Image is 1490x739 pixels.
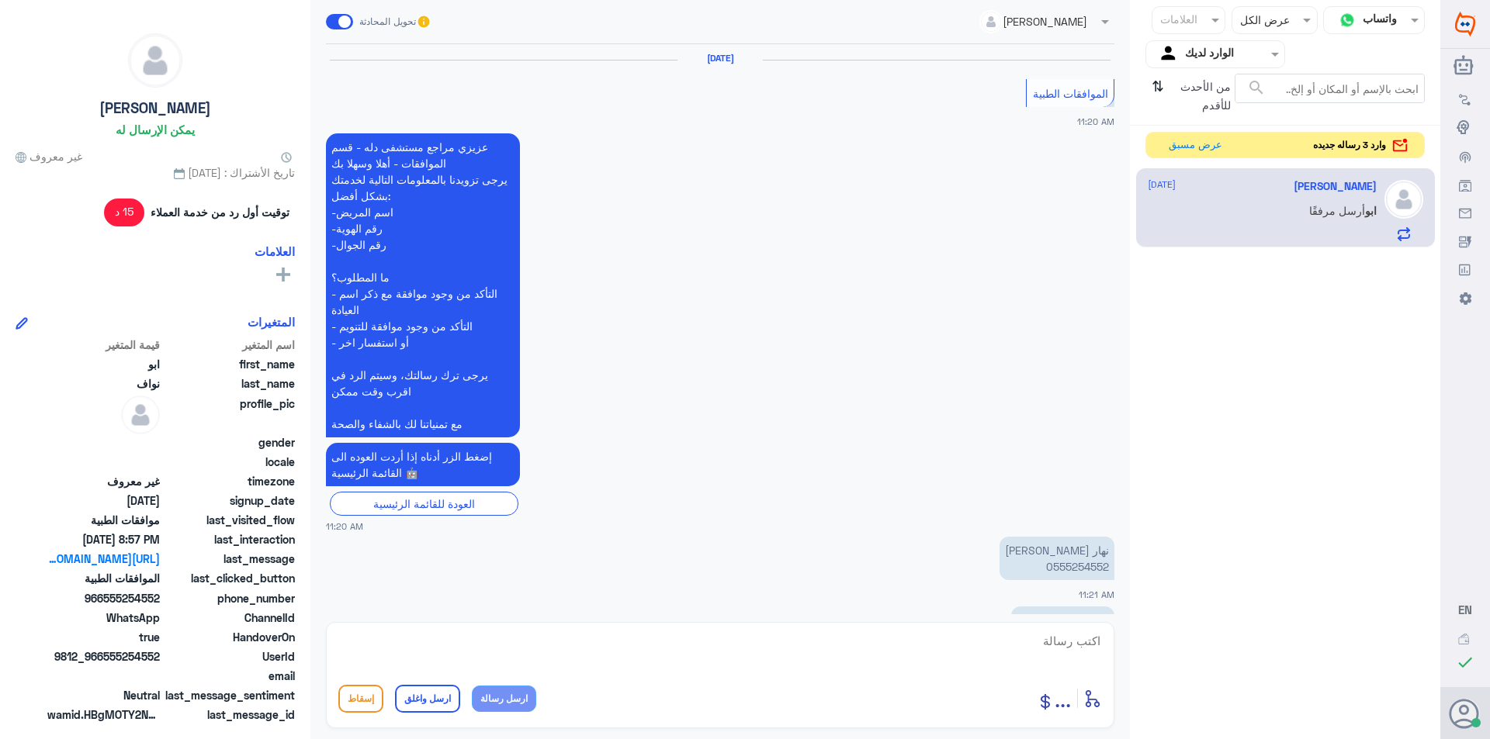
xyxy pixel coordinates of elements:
span: true [47,629,160,645]
span: search [1247,78,1266,97]
h6: العلامات [255,244,295,258]
span: last_message_id [163,706,295,723]
span: ... [1055,684,1071,712]
span: UserId [163,648,295,665]
img: defaultAdmin.png [129,34,182,87]
span: profile_pic [163,395,295,431]
button: EN [1458,602,1472,618]
span: HandoverOn [163,629,295,645]
span: 15 د [104,199,145,226]
p: 13/2/2025, 11:21 AM [1011,606,1114,634]
span: gender [163,434,295,451]
img: defaultAdmin.png [1384,180,1423,219]
span: 11:20 AM [1077,116,1114,126]
span: ChannelId [163,610,295,626]
span: last_message_sentiment [163,687,295,703]
h5: ابو نواف [1294,180,1377,193]
span: 11:21 AM [1079,589,1114,599]
span: timezone [163,473,295,489]
button: ارسل واغلق [395,685,460,713]
h6: [DATE] [677,53,763,64]
span: وارد 3 رساله جديده [1313,138,1386,152]
span: أرسل مرفقًا [1309,204,1365,217]
img: yourInbox.svg [1158,43,1181,66]
h6: المتغيرات [248,315,295,329]
span: signup_date [163,492,295,509]
span: phone_number [163,590,295,606]
div: العودة للقائمة الرئيسية [330,492,518,516]
span: الموافقات الطبية [47,570,160,586]
span: تحويل المحادثة [359,15,416,29]
p: 13/2/2025, 11:21 AM [1000,537,1114,580]
span: last_interaction [163,531,295,547]
input: ابحث بالإسم أو المكان أو إلخ.. [1235,74,1424,102]
span: null [47,434,160,451]
span: 966555254552 [47,590,160,606]
span: غير معروف [16,148,82,164]
i: check [1456,653,1474,672]
span: ابو [47,356,160,372]
span: locale [163,454,295,470]
button: عرض مسبق [1162,133,1228,158]
span: موافقات الطبية [47,512,160,528]
span: wamid.HBgMOTY2NTU1MjU0NTUyFQIAEhgUNEFBNDYzRUFDNzc2QURBRDNFNEUA [47,706,160,723]
span: last_name [163,375,295,392]
button: الصورة الشخصية [1450,699,1480,728]
span: 2025-02-13T08:20:42.283Z [47,492,160,509]
span: first_name [163,356,295,372]
button: search [1247,75,1266,101]
span: 0 [47,687,160,703]
span: [DATE] [1148,178,1176,192]
p: 13/2/2025, 11:20 AM [326,133,520,437]
span: 2 [47,610,160,626]
h6: يمكن الإرسال له [116,123,195,136]
span: نواف [47,375,160,392]
span: غير معروف [47,473,160,489]
span: 2025-09-16T17:57:05.708Z [47,531,160,547]
span: last_visited_flow [163,512,295,528]
span: null [47,668,160,684]
span: تاريخ الأشتراك : [DATE] [16,164,295,181]
span: توقيت أول رد من خدمة العملاء [151,204,289,220]
span: قيمة المتغير [47,337,160,353]
img: defaultAdmin.png [121,395,160,434]
span: الموافقات الطبية [1033,87,1108,100]
span: last_message [163,551,295,567]
span: اسم المتغير [163,337,295,353]
span: EN [1458,603,1472,616]
a: [URL][DOMAIN_NAME] [47,551,160,567]
span: null [47,454,160,470]
h5: [PERSON_NAME] [99,99,211,117]
div: العلامات [1158,11,1197,31]
button: ارسل رسالة [472,685,536,712]
button: إسقاط [338,685,383,713]
img: Widebot Logo [1455,12,1475,36]
span: email [163,668,295,684]
span: last_clicked_button [163,570,295,586]
button: ... [1055,681,1071,716]
i: ⇅ [1152,74,1164,113]
img: whatsapp.png [1336,9,1359,32]
span: 11:20 AM [326,520,363,533]
span: من الأحدث للأقدم [1169,74,1235,119]
span: ابو [1365,204,1377,217]
span: 9812_966555254552 [47,648,160,665]
p: 13/2/2025, 11:20 AM [326,443,520,486]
